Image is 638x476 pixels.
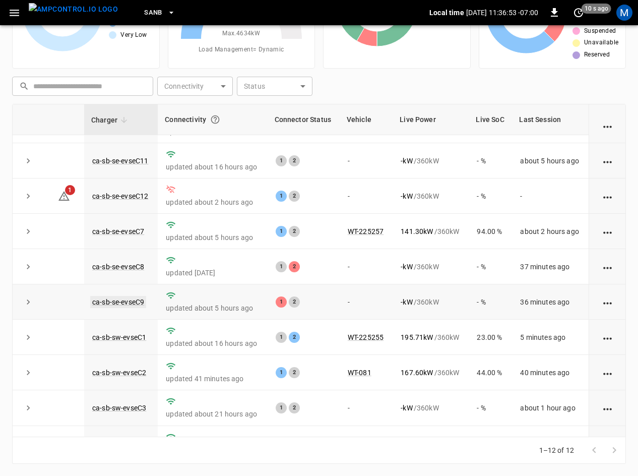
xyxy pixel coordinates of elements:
[429,8,464,18] p: Local time
[512,249,589,284] td: 37 minutes ago
[469,214,512,249] td: 94.00 %
[348,369,371,377] a: WT-081
[276,402,287,413] div: 1
[601,332,614,342] div: action cell options
[466,8,538,18] p: [DATE] 11:36:53 -07:00
[90,296,146,308] a: ca-sb-se-evseC9
[29,3,118,16] img: ampcontrol.io logo
[401,226,461,236] div: / 360 kW
[512,355,589,390] td: 40 minutes ago
[601,226,614,236] div: action cell options
[276,367,287,378] div: 1
[340,249,393,284] td: -
[289,226,300,237] div: 2
[512,178,589,214] td: -
[401,332,461,342] div: / 360 kW
[21,224,36,239] button: expand row
[289,296,300,308] div: 2
[222,29,260,39] span: Max. 4634 kW
[469,143,512,178] td: - %
[401,156,412,166] p: - kW
[469,426,512,461] td: 96.00 %
[584,26,616,36] span: Suspended
[206,110,224,129] button: Connection between the charger and our software.
[276,226,287,237] div: 1
[393,104,469,135] th: Live Power
[616,5,632,21] div: profile-icon
[512,214,589,249] td: about 2 hours ago
[340,104,393,135] th: Vehicle
[268,104,340,135] th: Connector Status
[340,143,393,178] td: -
[469,249,512,284] td: - %
[570,5,587,21] button: set refresh interval
[289,191,300,202] div: 2
[289,261,300,272] div: 2
[165,110,260,129] div: Connectivity
[469,355,512,390] td: 44.00 %
[21,330,36,345] button: expand row
[512,284,589,320] td: 36 minutes ago
[340,284,393,320] td: -
[401,156,461,166] div: / 360 kW
[401,332,433,342] p: 195.71 kW
[92,404,146,412] a: ca-sb-sw-evseC3
[289,155,300,166] div: 2
[512,143,589,178] td: about 5 hours ago
[601,262,614,272] div: action cell options
[144,7,162,19] span: SanB
[289,367,300,378] div: 2
[601,191,614,201] div: action cell options
[21,189,36,204] button: expand row
[539,445,575,455] p: 1–12 of 12
[92,369,146,377] a: ca-sb-sw-evseC2
[401,191,461,201] div: / 360 kW
[92,192,148,200] a: ca-sb-se-evseC12
[289,402,300,413] div: 2
[166,232,259,243] p: updated about 5 hours ago
[601,297,614,307] div: action cell options
[601,368,614,378] div: action cell options
[401,403,412,413] p: - kW
[199,45,284,55] span: Load Management = Dynamic
[166,268,259,278] p: updated [DATE]
[166,197,259,207] p: updated about 2 hours ago
[340,178,393,214] td: -
[601,403,614,413] div: action cell options
[166,409,259,419] p: updated about 21 hours ago
[21,365,36,380] button: expand row
[582,4,611,14] span: 10 s ago
[512,320,589,355] td: 5 minutes ago
[276,155,287,166] div: 1
[589,104,625,135] th: Action
[584,38,618,48] span: Unavailable
[166,374,259,384] p: updated 41 minutes ago
[340,390,393,426] td: -
[584,50,610,60] span: Reserved
[120,30,147,40] span: Very Low
[276,296,287,308] div: 1
[401,403,461,413] div: / 360 kW
[512,390,589,426] td: about 1 hour ago
[58,192,70,200] a: 1
[166,162,259,172] p: updated about 16 hours ago
[401,191,412,201] p: - kW
[469,104,512,135] th: Live SoC
[401,368,433,378] p: 167.60 kW
[92,227,144,235] a: ca-sb-se-evseC7
[401,297,412,307] p: - kW
[21,153,36,168] button: expand row
[92,157,148,165] a: ca-sb-se-evseC11
[92,333,146,341] a: ca-sb-sw-evseC1
[601,156,614,166] div: action cell options
[21,400,36,415] button: expand row
[512,426,589,461] td: about 2 hours ago
[401,262,412,272] p: - kW
[469,284,512,320] td: - %
[166,303,259,313] p: updated about 5 hours ago
[92,263,144,271] a: ca-sb-se-evseC8
[401,262,461,272] div: / 360 kW
[469,320,512,355] td: 23.00 %
[276,261,287,272] div: 1
[276,191,287,202] div: 1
